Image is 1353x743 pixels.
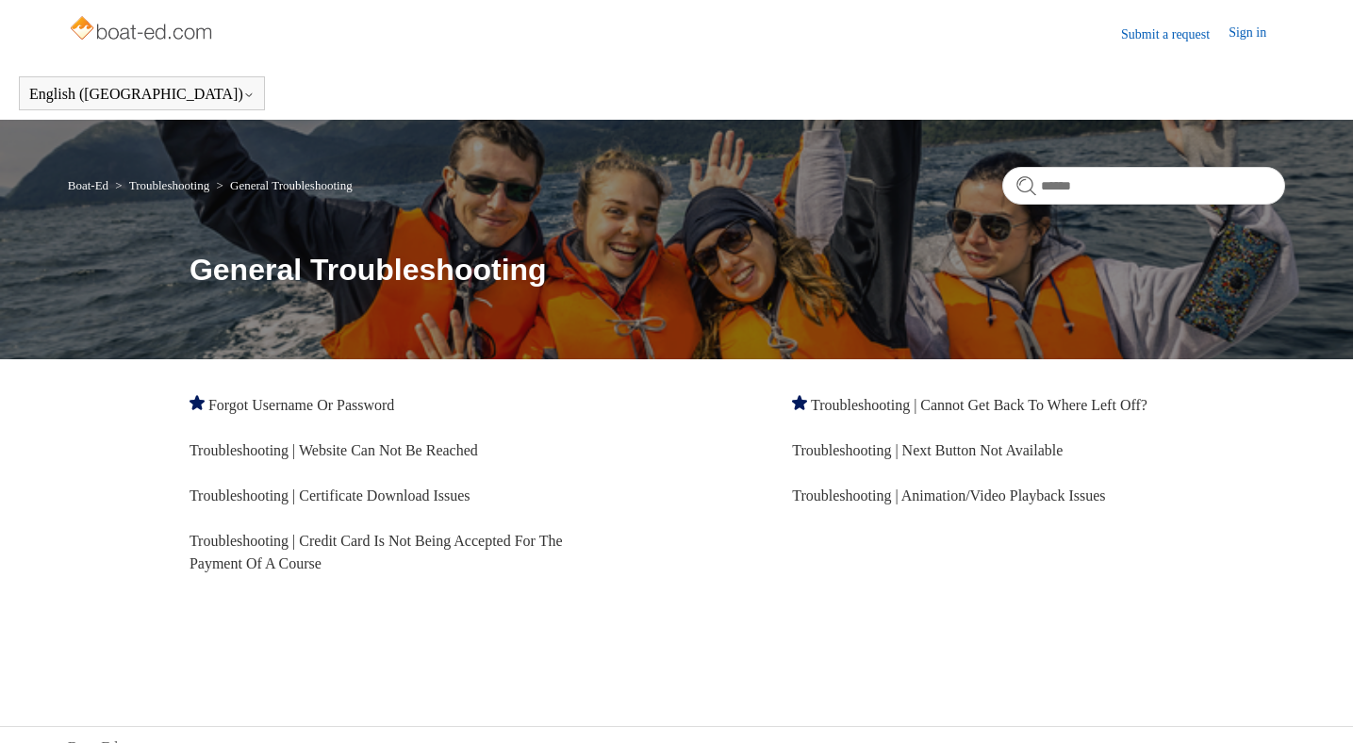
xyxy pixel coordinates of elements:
a: Troubleshooting | Animation/Video Playback Issues [792,487,1105,504]
li: Boat-Ed [68,178,112,192]
img: Boat-Ed Help Center home page [68,11,218,49]
li: Troubleshooting [111,178,212,192]
a: General Troubleshooting [230,178,353,192]
a: Sign in [1229,23,1285,45]
a: Troubleshooting | Cannot Get Back To Where Left Off? [811,397,1147,413]
input: Search [1002,167,1285,205]
li: General Troubleshooting [212,178,352,192]
a: Troubleshooting | Next Button Not Available [792,442,1063,458]
a: Submit a request [1121,25,1229,44]
a: Troubleshooting | Website Can Not Be Reached [190,442,478,458]
h1: General Troubleshooting [190,247,1285,292]
a: Forgot Username Or Password [208,397,394,413]
a: Troubleshooting [129,178,209,192]
a: Boat-Ed [68,178,108,192]
svg: Promoted article [792,395,807,410]
a: Troubleshooting | Certificate Download Issues [190,487,470,504]
a: Troubleshooting | Credit Card Is Not Being Accepted For The Payment Of A Course [190,533,563,571]
button: English ([GEOGRAPHIC_DATA]) [29,86,255,103]
svg: Promoted article [190,395,205,410]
